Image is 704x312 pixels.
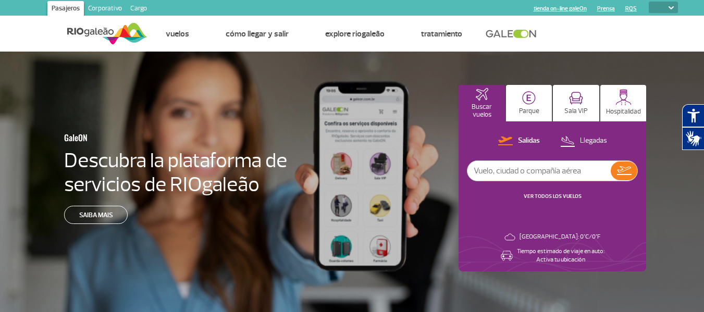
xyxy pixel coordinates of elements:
[682,104,704,127] button: Abrir recursos assistivos.
[84,1,126,18] a: Corporativo
[553,85,599,121] button: Sala VIP
[518,136,540,146] p: Salidas
[606,108,641,116] p: Hospitalidad
[47,1,84,18] a: Pasajeros
[467,161,611,181] input: Vuelo, ciudad o compañía aérea
[64,127,238,148] h3: GaleON
[520,233,600,241] p: [GEOGRAPHIC_DATA]: 0°C/0°F
[421,29,462,39] a: Tratamiento
[524,193,582,199] a: VER TODOS LOS VUELOS
[682,104,704,150] div: Plugin de acessibilidade da Hand Talk.
[459,85,505,121] button: Buscar vuelos
[521,192,585,201] button: VER TODOS LOS VUELOS
[615,89,632,105] img: hospitality.svg
[580,136,607,146] p: Llegadas
[569,92,583,105] img: vipRoom.svg
[476,88,488,101] img: airplaneHomeActive.svg
[519,107,539,115] p: Parque
[517,247,604,264] p: Tiempo estimado de viaje en auto: Activa tu ubicación
[600,85,647,121] button: Hospitalidad
[126,1,151,18] a: Cargo
[495,134,543,148] button: Salidas
[226,29,289,39] a: Cómo llegar y salir
[564,107,588,115] p: Sala VIP
[625,5,637,12] a: RQS
[64,206,128,224] a: Saiba mais
[597,5,615,12] a: Prensa
[64,148,289,196] h4: Descubra la plataforma de servicios de RIOgaleão
[534,5,587,12] a: tienda on-line galeOn
[522,91,536,105] img: carParkingHome.svg
[325,29,385,39] a: Explore RIOgaleão
[166,29,189,39] a: Vuelos
[506,85,552,121] button: Parque
[682,127,704,150] button: Abrir tradutor de língua de sinais.
[464,103,500,119] p: Buscar vuelos
[557,134,610,148] button: Llegadas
